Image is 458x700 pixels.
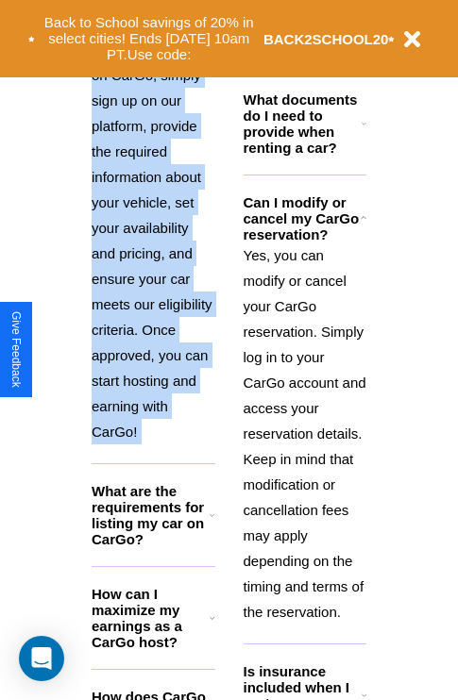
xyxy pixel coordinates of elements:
p: To become a host on CarGo, simply sign up on our platform, provide the required information about... [92,37,215,444]
h3: Can I modify or cancel my CarGo reservation? [244,194,361,242]
p: Yes, you can modify or cancel your CarGo reservation. Simply log in to your CarGo account and acc... [244,242,367,625]
div: Open Intercom Messenger [19,636,64,681]
button: Back to School savings of 20% in select cities! Ends [DATE] 10am PT.Use code: [35,9,263,68]
h3: What documents do I need to provide when renting a car? [244,92,363,156]
div: Give Feedback [9,311,23,388]
h3: What are the requirements for listing my car on CarGo? [92,483,210,547]
h3: How can I maximize my earnings as a CarGo host? [92,586,210,650]
b: BACK2SCHOOL20 [263,31,389,47]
